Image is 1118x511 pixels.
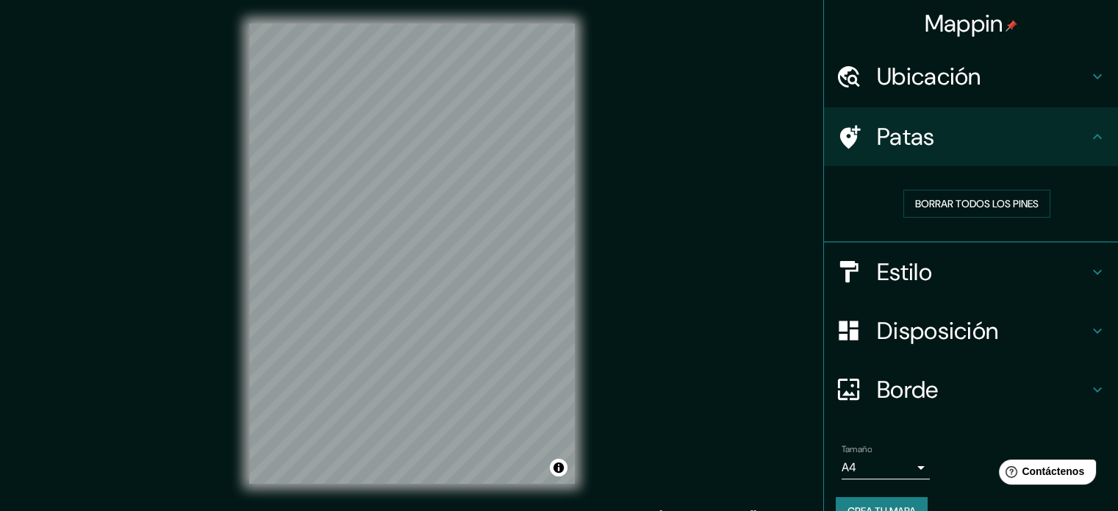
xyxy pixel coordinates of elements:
div: Estilo [824,243,1118,301]
div: Ubicación [824,47,1118,106]
canvas: Mapa [249,24,575,484]
iframe: Lanzador de widgets de ayuda [987,454,1102,495]
font: Borde [877,374,939,405]
font: Estilo [877,257,932,287]
font: Tamaño [842,443,872,455]
div: Patas [824,107,1118,166]
font: Patas [877,121,935,152]
div: Borde [824,360,1118,419]
button: Activar o desactivar atribución [550,459,567,476]
font: A4 [842,460,856,475]
button: Borrar todos los pines [903,190,1050,218]
font: Mappin [925,8,1003,39]
div: Disposición [824,301,1118,360]
font: Disposición [877,315,998,346]
font: Ubicación [877,61,981,92]
img: pin-icon.png [1006,20,1017,32]
div: A4 [842,456,930,479]
font: Borrar todos los pines [915,197,1039,210]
